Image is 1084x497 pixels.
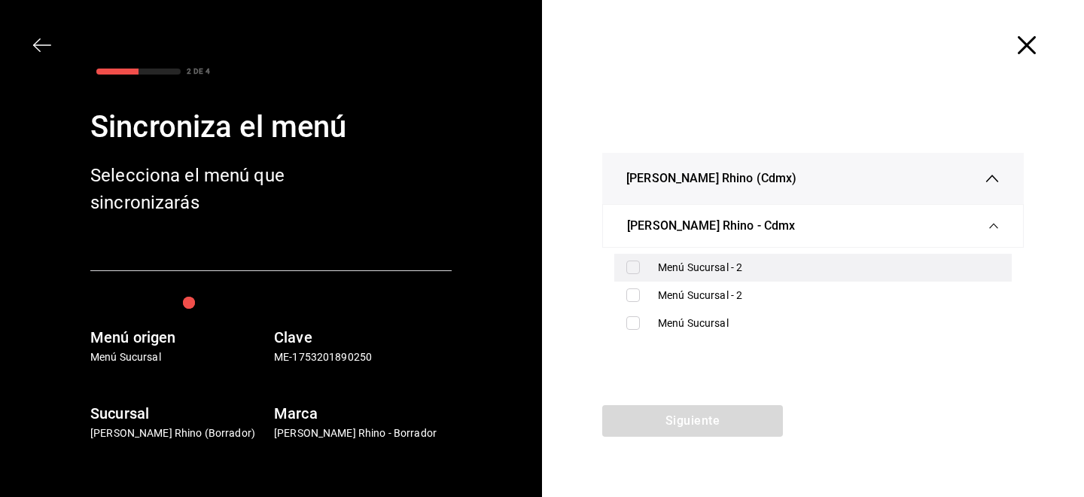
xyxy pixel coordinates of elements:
[626,169,796,188] span: [PERSON_NAME] Rhino (Cdmx)
[274,401,452,425] h6: Marca
[90,425,268,441] p: [PERSON_NAME] Rhino (Borrador)
[274,349,452,365] p: ME-1753201890250
[274,325,452,349] h6: Clave
[90,162,331,216] div: Selecciona el menú que sincronizarás
[658,316,1000,331] div: Menú Sucursal
[90,325,268,349] h6: Menú origen
[90,349,268,365] p: Menú Sucursal
[274,425,452,441] p: [PERSON_NAME] Rhino - Borrador
[658,260,1000,276] div: Menú Sucursal - 2
[90,105,452,150] div: Sincroniza el menú
[658,288,1000,303] div: Menú Sucursal - 2
[90,401,268,425] h6: Sucursal
[627,217,795,235] span: [PERSON_NAME] Rhino - Cdmx
[187,66,210,77] div: 2 DE 4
